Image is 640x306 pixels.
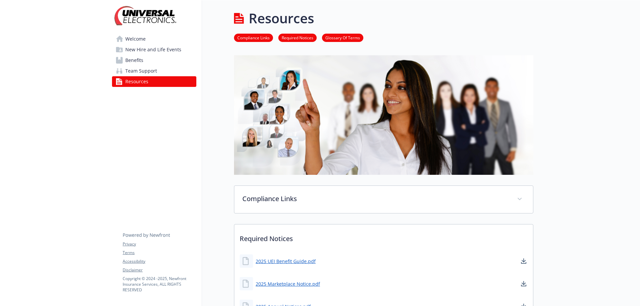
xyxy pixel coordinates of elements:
[256,280,320,287] a: 2025 Marketplace Notice.pdf
[123,258,196,264] a: Accessibility
[112,66,196,76] a: Team Support
[249,8,314,28] h1: Resources
[278,34,317,41] a: Required Notices
[125,55,143,66] span: Benefits
[256,258,316,265] a: 2025 UEI Benefit Guide.pdf
[234,186,533,213] div: Compliance Links
[112,55,196,66] a: Benefits
[112,34,196,44] a: Welcome
[125,76,148,87] span: Resources
[123,241,196,247] a: Privacy
[242,194,509,204] p: Compliance Links
[520,257,528,265] a: download document
[125,34,146,44] span: Welcome
[123,267,196,273] a: Disclaimer
[112,44,196,55] a: New Hire and Life Events
[123,276,196,293] p: Copyright © 2024 - 2025 , Newfront Insurance Services, ALL RIGHTS RESERVED
[520,280,528,288] a: download document
[123,250,196,256] a: Terms
[125,66,157,76] span: Team Support
[234,34,273,41] a: Compliance Links
[125,44,181,55] span: New Hire and Life Events
[234,55,533,175] img: resources page banner
[234,224,533,249] p: Required Notices
[112,76,196,87] a: Resources
[322,34,363,41] a: Glossary Of Terms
